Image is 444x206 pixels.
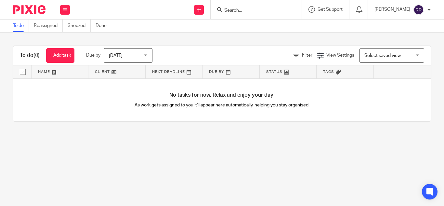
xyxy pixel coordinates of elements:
a: To do [13,20,29,32]
h4: No tasks for now. Relax and enjoy your day! [13,92,431,99]
img: svg%3E [413,5,424,15]
span: Get Support [318,7,343,12]
input: Search [224,8,282,14]
a: + Add task [46,48,74,63]
span: View Settings [326,53,354,58]
span: Tags [323,70,334,74]
p: As work gets assigned to you it'll appear here automatically, helping you stay organised. [118,102,326,108]
span: [DATE] [109,53,123,58]
a: Reassigned [34,20,63,32]
a: Done [96,20,111,32]
span: Select saved view [364,53,401,58]
h1: To do [20,52,40,59]
p: [PERSON_NAME] [374,6,410,13]
span: (0) [33,53,40,58]
p: Due by [86,52,100,59]
a: Snoozed [68,20,91,32]
img: Pixie [13,5,46,14]
span: Filter [302,53,312,58]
